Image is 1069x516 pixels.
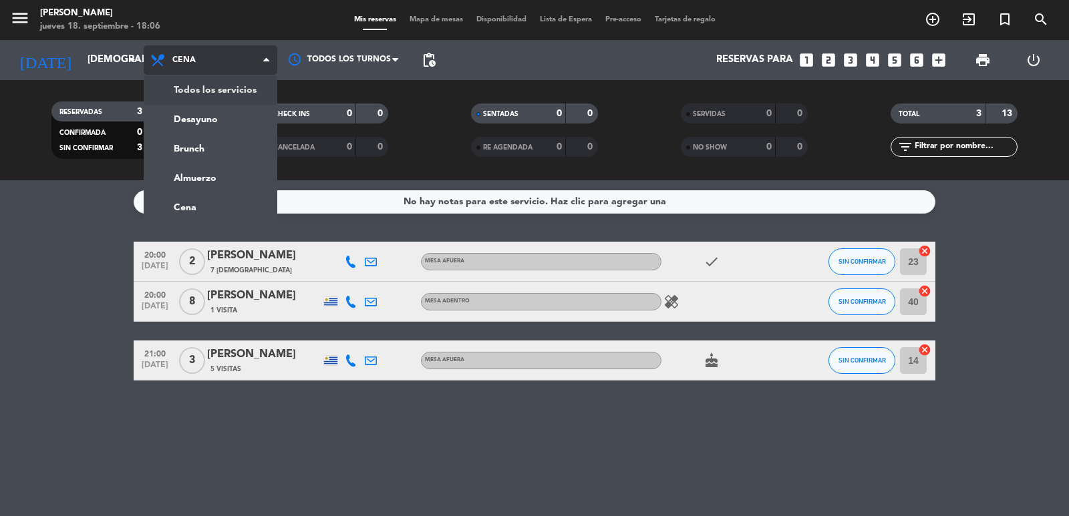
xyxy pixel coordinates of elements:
span: SIN CONFIRMAR [838,356,886,364]
span: MESA AFUERA [425,357,464,362]
strong: 0 [766,109,772,118]
strong: 0 [137,127,142,137]
i: looks_3 [842,51,859,69]
strong: 0 [557,109,562,118]
div: No hay notas para este servicio. Haz clic para agregar una [404,194,666,210]
span: [DATE] [138,302,172,317]
strong: 0 [377,142,386,152]
i: add_circle_outline [925,11,941,27]
i: search [1033,11,1049,27]
span: SIN CONFIRMAR [838,258,886,265]
button: SIN CONFIRMAR [828,288,895,315]
span: Mis reservas [347,16,403,23]
span: CONFIRMADA [59,130,106,136]
strong: 3 [137,107,142,116]
i: arrow_drop_down [124,52,140,68]
span: 1 Visita [210,305,237,316]
span: print [975,52,991,68]
span: Tarjetas de regalo [648,16,722,23]
span: 7 [DEMOGRAPHIC_DATA] [210,265,292,276]
i: check [704,254,720,270]
span: Cena [172,55,196,65]
span: [DATE] [138,360,172,376]
span: Disponibilidad [470,16,533,23]
button: menu [10,8,30,33]
i: cancel [918,244,931,258]
i: looks_4 [864,51,881,69]
span: RE AGENDADA [483,144,532,151]
div: [PERSON_NAME] [207,247,321,264]
span: CANCELADA [273,144,315,151]
div: [PERSON_NAME] [207,346,321,363]
span: 21:00 [138,345,172,360]
span: MESA AFUERA [425,258,464,264]
a: Almuerzo [144,164,277,193]
a: Brunch [144,134,277,164]
strong: 0 [587,142,595,152]
span: SIN CONFIRMAR [59,145,113,152]
i: looks_6 [908,51,925,69]
button: SIN CONFIRMAR [828,248,895,275]
a: Cena [144,193,277,222]
i: looks_one [798,51,815,69]
strong: 0 [797,142,805,152]
span: SIN CONFIRMAR [838,298,886,305]
span: 2 [179,248,205,275]
span: CHECK INS [273,111,310,117]
strong: 0 [587,109,595,118]
span: 8 [179,288,205,315]
span: 5 Visitas [210,364,241,374]
span: 20:00 [138,286,172,302]
strong: 13 [1002,109,1015,118]
strong: 0 [797,109,805,118]
span: pending_actions [421,52,437,68]
i: cake [704,352,720,368]
i: turned_in_not [997,11,1013,27]
i: menu [10,8,30,28]
div: jueves 18. septiembre - 18:06 [40,20,160,33]
i: [DATE] [10,45,81,75]
span: Reservas para [716,54,793,66]
div: [PERSON_NAME] [207,287,321,304]
strong: 0 [377,109,386,118]
span: [DATE] [138,262,172,277]
i: looks_5 [886,51,903,69]
span: MESA ADENTRO [425,298,470,304]
i: add_box [930,51,947,69]
div: LOG OUT [1008,40,1059,80]
span: Mapa de mesas [403,16,470,23]
span: SENTADAS [483,111,518,117]
div: [PERSON_NAME] [40,7,160,20]
strong: 3 [137,143,142,152]
strong: 0 [347,109,352,118]
input: Filtrar por nombre... [913,140,1017,154]
span: SERVIDAS [693,111,726,117]
span: Pre-acceso [599,16,648,23]
button: SIN CONFIRMAR [828,347,895,374]
span: Lista de Espera [533,16,599,23]
i: exit_to_app [961,11,977,27]
span: RESERVADAS [59,109,102,115]
i: looks_two [820,51,837,69]
a: Todos los servicios [144,75,277,105]
i: healing [663,294,679,310]
span: 3 [179,347,205,374]
strong: 0 [766,142,772,152]
strong: 0 [557,142,562,152]
a: Desayuno [144,105,277,134]
i: cancel [918,284,931,298]
strong: 0 [347,142,352,152]
i: filter_list [897,139,913,155]
span: 20:00 [138,246,172,262]
i: cancel [918,343,931,356]
strong: 3 [976,109,981,118]
span: TOTAL [899,111,919,117]
span: NO SHOW [693,144,727,151]
i: power_settings_new [1026,52,1042,68]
